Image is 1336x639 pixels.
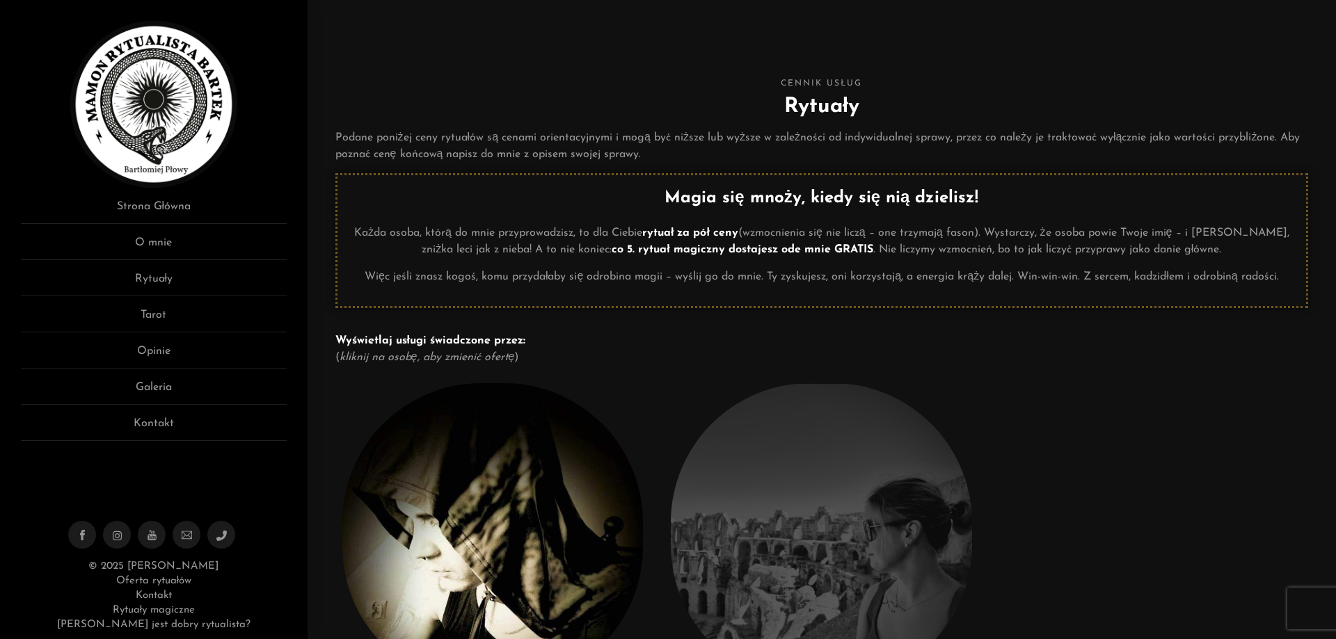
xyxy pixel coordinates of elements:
[113,605,195,615] a: Rytuały magiczne
[21,415,287,441] a: Kontakt
[335,91,1308,122] h2: Rytuały
[612,244,873,255] strong: co 5. rytuał magiczny dostajesz ode mnie GRATIS
[348,225,1296,258] p: Każda osoba, którą do mnie przyprowadzisz, to dla Ciebie (wzmocnienia się nie liczą – one trzymaj...
[348,268,1296,285] p: Więc jeśli znasz kogoś, komu przydałaby się odrobina magii – wyślij go do mnie. Ty zyskujesz, oni...
[136,590,172,601] a: Kontakt
[21,270,287,296] a: Rytuały
[21,234,287,260] a: O mnie
[21,379,287,405] a: Galeria
[116,576,191,586] a: Oferta rytuałów
[21,198,287,224] a: Strona Główna
[21,343,287,369] a: Opinie
[335,335,525,346] strong: Wyświetlaj usługi świadczone przez:
[57,620,250,630] a: [PERSON_NAME] jest dobry rytualista?
[335,76,1308,91] span: Cennik usług
[340,352,515,363] em: kliknij na osobę, aby zmienić ofertę
[335,332,1308,366] p: ( )
[21,307,287,332] a: Tarot
[70,21,237,188] img: Rytualista Bartek
[665,190,978,207] strong: Magia się mnoży, kiedy się nią dzielisz!
[335,129,1308,163] p: Podane poniżej ceny rytuałów są cenami orientacyjnymi i mogą być niższe lub wyższe w zależności o...
[642,227,738,238] strong: rytuał za pół ceny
